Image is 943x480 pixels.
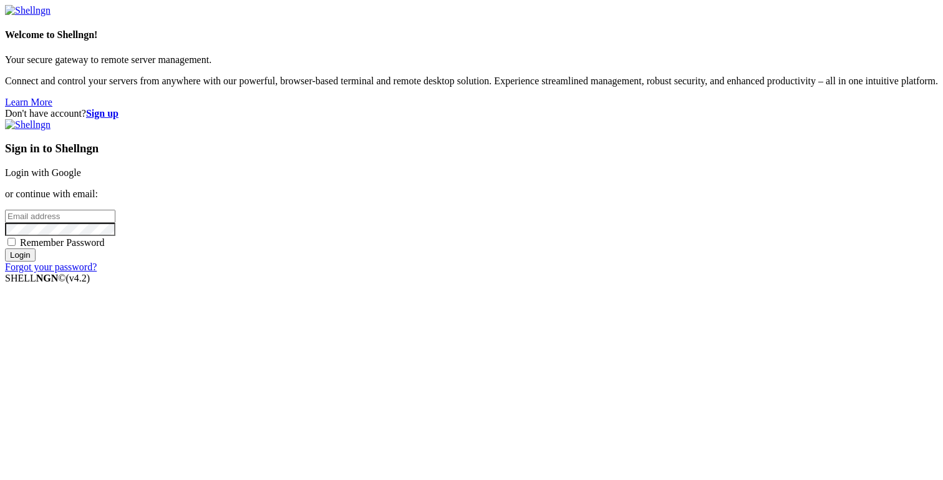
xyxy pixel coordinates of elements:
[20,237,105,248] span: Remember Password
[5,108,938,119] div: Don't have account?
[5,76,938,87] p: Connect and control your servers from anywhere with our powerful, browser-based terminal and remo...
[5,97,52,107] a: Learn More
[5,273,90,283] span: SHELL ©
[5,210,115,223] input: Email address
[66,273,90,283] span: 4.2.0
[36,273,59,283] b: NGN
[5,248,36,262] input: Login
[5,142,938,155] h3: Sign in to Shellngn
[5,54,938,66] p: Your secure gateway to remote server management.
[5,262,97,272] a: Forgot your password?
[5,189,938,200] p: or continue with email:
[7,238,16,246] input: Remember Password
[5,119,51,130] img: Shellngn
[5,167,81,178] a: Login with Google
[5,5,51,16] img: Shellngn
[5,29,938,41] h4: Welcome to Shellngn!
[86,108,118,119] a: Sign up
